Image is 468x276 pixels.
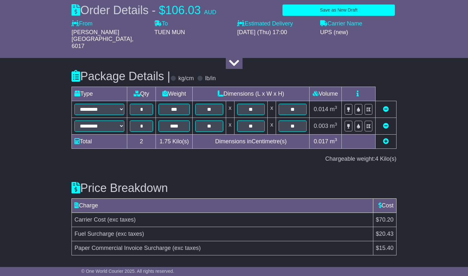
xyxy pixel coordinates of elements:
td: Dimensions (L x W x H) [193,87,310,101]
sup: 3 [335,137,337,142]
span: (exc taxes) [116,231,144,237]
button: Save as New Draft [282,5,395,16]
td: Charge [72,198,373,213]
span: $70.20 [376,216,394,223]
label: To [154,20,168,27]
div: Chargeable weight: Kilo(s) [72,156,396,163]
a: Add new item [383,138,389,145]
label: From [72,20,92,27]
td: Dimensions in Centimetre(s) [193,134,310,148]
span: © One World Courier 2025. All rights reserved. [81,269,174,274]
td: x [226,101,234,118]
td: Volume [309,87,341,101]
span: Carrier Cost [74,216,106,223]
a: Remove this item [383,106,389,112]
span: $15.40 [376,245,394,251]
label: kg/cm [178,75,194,82]
span: , 6017 [72,36,133,49]
span: $20.43 [376,231,394,237]
div: Order Details - [72,3,216,17]
span: 106.03 [165,4,201,17]
td: x [268,118,276,134]
span: m [330,123,337,129]
span: Paper Commercial Invoice Surcharge [74,245,171,251]
span: (exc taxes) [107,216,136,223]
span: 4 [375,156,378,162]
div: [DATE] (Thu) 17:00 [237,29,313,36]
span: Fuel Surcharge [74,231,114,237]
span: m [330,106,337,112]
a: Remove this item [383,123,389,129]
td: Total [72,134,127,148]
label: Estimated Delivery [237,20,313,27]
span: AUD [204,9,216,15]
td: Qty [127,87,156,101]
span: 1.75 [159,138,171,145]
h3: Price Breakdown [72,182,396,195]
span: 0.017 [314,138,328,145]
td: 2 [127,134,156,148]
td: Kilo(s) [156,134,193,148]
td: Cost [373,198,396,213]
td: Weight [156,87,193,101]
td: Type [72,87,127,101]
span: 0.003 [314,123,328,129]
sup: 3 [335,105,337,110]
span: (exc taxes) [172,245,201,251]
h3: Package Details | [72,70,170,83]
label: lb/in [205,75,216,82]
span: TUEN MUN [154,29,185,35]
span: 0.014 [314,106,328,112]
span: [PERSON_NAME][GEOGRAPHIC_DATA] [72,29,132,43]
sup: 3 [335,122,337,127]
td: x [226,118,234,134]
td: x [268,101,276,118]
span: m [330,138,337,145]
span: $ [159,4,165,17]
label: Carrier Name [320,20,362,27]
div: UPS (new) [320,29,396,36]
